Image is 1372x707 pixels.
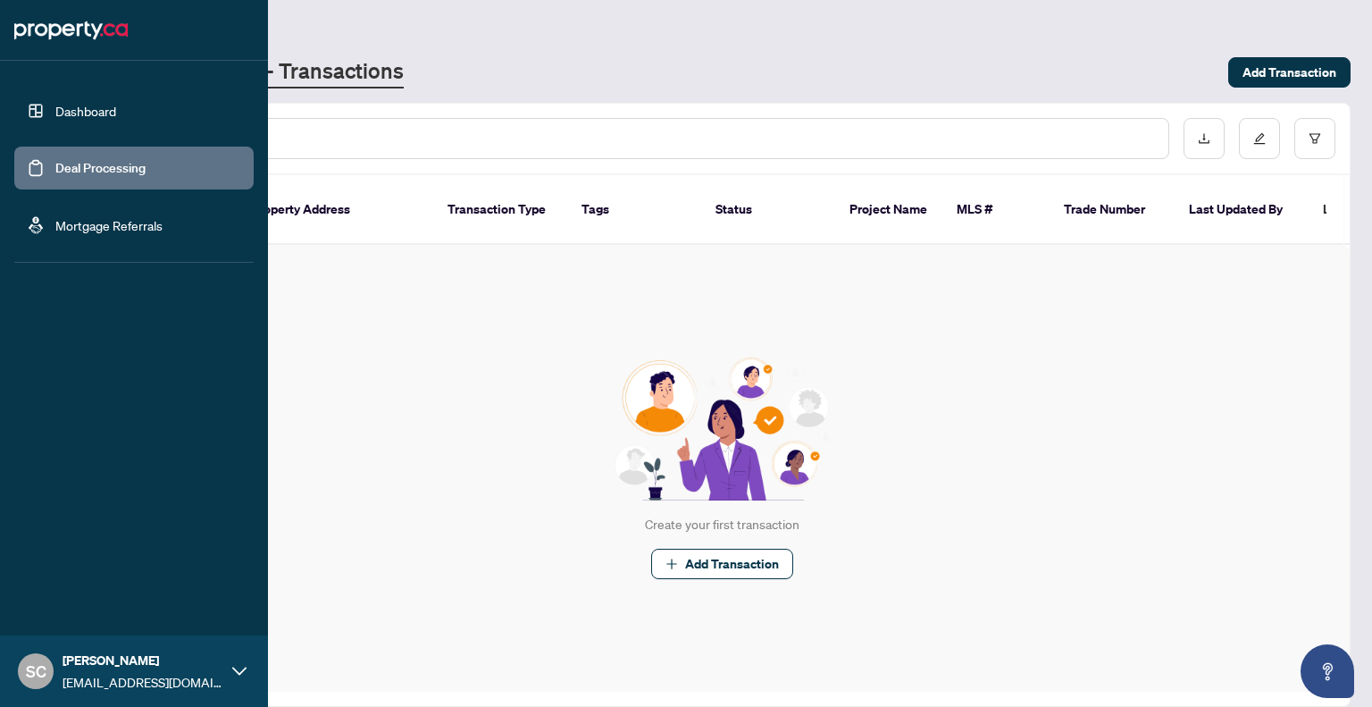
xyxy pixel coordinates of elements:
[1239,118,1280,159] button: edit
[835,175,942,245] th: Project Name
[1301,644,1354,698] button: Open asap
[1050,175,1175,245] th: Trade Number
[63,651,223,670] span: [PERSON_NAME]
[433,175,567,245] th: Transaction Type
[1294,118,1335,159] button: filter
[26,659,46,684] span: SC
[665,558,678,570] span: plus
[14,16,128,45] img: logo
[942,175,1050,245] th: MLS #
[55,103,116,119] a: Dashboard
[1253,132,1266,145] span: edit
[1184,118,1225,159] button: download
[645,515,799,534] div: Create your first transaction
[1309,132,1321,145] span: filter
[55,217,163,233] a: Mortgage Referrals
[685,550,779,578] span: Add Transaction
[701,175,835,245] th: Status
[1175,175,1309,245] th: Last Updated By
[63,672,223,692] span: [EMAIL_ADDRESS][DOMAIN_NAME]
[1198,132,1210,145] span: download
[651,549,793,579] button: Add Transaction
[1242,58,1336,87] span: Add Transaction
[1228,57,1351,88] button: Add Transaction
[607,358,837,501] img: Null State Icon
[55,160,146,176] a: Deal Processing
[567,175,701,245] th: Tags
[237,175,433,245] th: Property Address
